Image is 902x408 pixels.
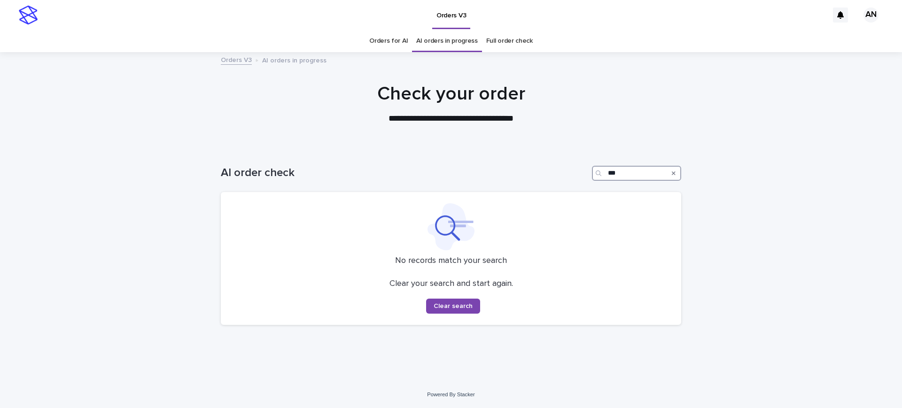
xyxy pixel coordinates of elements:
[369,30,408,52] a: Orders for AI
[426,299,480,314] button: Clear search
[232,256,670,266] p: No records match your search
[434,303,473,309] span: Clear search
[221,166,588,180] h1: AI order check
[863,8,879,23] div: AN
[221,54,252,65] a: Orders V3
[592,166,681,181] input: Search
[427,392,474,397] a: Powered By Stacker
[486,30,533,52] a: Full order check
[221,83,681,105] h1: Check your order
[262,54,327,65] p: AI orders in progress
[19,6,38,24] img: stacker-logo-s-only.png
[416,30,478,52] a: AI orders in progress
[389,279,513,289] p: Clear your search and start again.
